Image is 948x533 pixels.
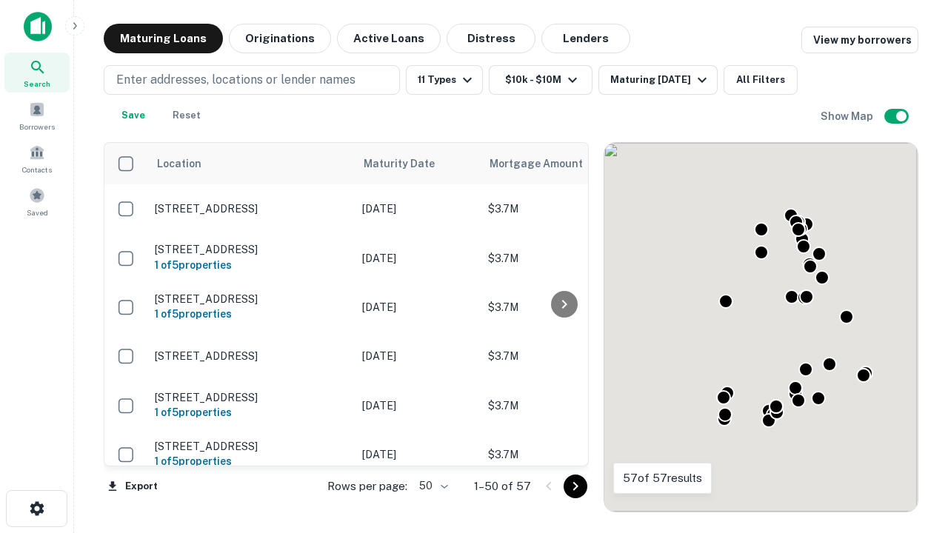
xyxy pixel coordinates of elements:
[362,446,473,463] p: [DATE]
[155,404,347,420] h6: 1 of 5 properties
[147,143,355,184] th: Location
[564,475,587,498] button: Go to next page
[110,101,157,130] button: Save your search to get updates of matches that match your search criteria.
[163,101,210,130] button: Reset
[489,65,592,95] button: $10k - $10M
[4,95,70,135] a: Borrowers
[104,65,400,95] button: Enter addresses, locations or lender names
[488,201,636,217] p: $3.7M
[362,250,473,266] p: [DATE]
[874,367,948,438] iframe: Chat Widget
[327,477,407,495] p: Rows per page:
[604,143,918,512] div: 0 0
[155,391,347,404] p: [STREET_ADDRESS]
[155,243,347,256] p: [STREET_ADDRESS]
[598,65,718,95] button: Maturing [DATE]
[362,201,473,217] p: [DATE]
[104,24,223,53] button: Maturing Loans
[362,398,473,414] p: [DATE]
[155,257,347,273] h6: 1 of 5 properties
[337,24,441,53] button: Active Loans
[4,138,70,178] a: Contacts
[364,155,454,172] span: Maturity Date
[156,155,201,172] span: Location
[801,27,918,53] a: View my borrowers
[355,143,481,184] th: Maturity Date
[488,250,636,266] p: $3.7M
[155,306,347,322] h6: 1 of 5 properties
[229,24,331,53] button: Originations
[4,181,70,221] a: Saved
[490,155,602,172] span: Mortgage Amount
[24,12,52,41] img: capitalize-icon.png
[362,299,473,315] p: [DATE]
[610,71,711,89] div: Maturing [DATE]
[104,475,161,497] button: Export
[24,78,50,90] span: Search
[155,453,347,469] h6: 1 of 5 properties
[362,348,473,364] p: [DATE]
[447,24,535,53] button: Distress
[541,24,630,53] button: Lenders
[821,108,875,124] h6: Show Map
[488,348,636,364] p: $3.7M
[4,53,70,93] a: Search
[488,446,636,463] p: $3.7M
[474,477,531,495] p: 1–50 of 57
[155,349,347,363] p: [STREET_ADDRESS]
[406,65,483,95] button: 11 Types
[155,440,347,453] p: [STREET_ADDRESS]
[623,469,702,487] p: 57 of 57 results
[22,164,52,175] span: Contacts
[724,65,798,95] button: All Filters
[155,292,347,306] p: [STREET_ADDRESS]
[27,207,48,218] span: Saved
[155,202,347,215] p: [STREET_ADDRESS]
[488,299,636,315] p: $3.7M
[413,475,450,497] div: 50
[481,143,644,184] th: Mortgage Amount
[116,71,355,89] p: Enter addresses, locations or lender names
[488,398,636,414] p: $3.7M
[19,121,55,133] span: Borrowers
